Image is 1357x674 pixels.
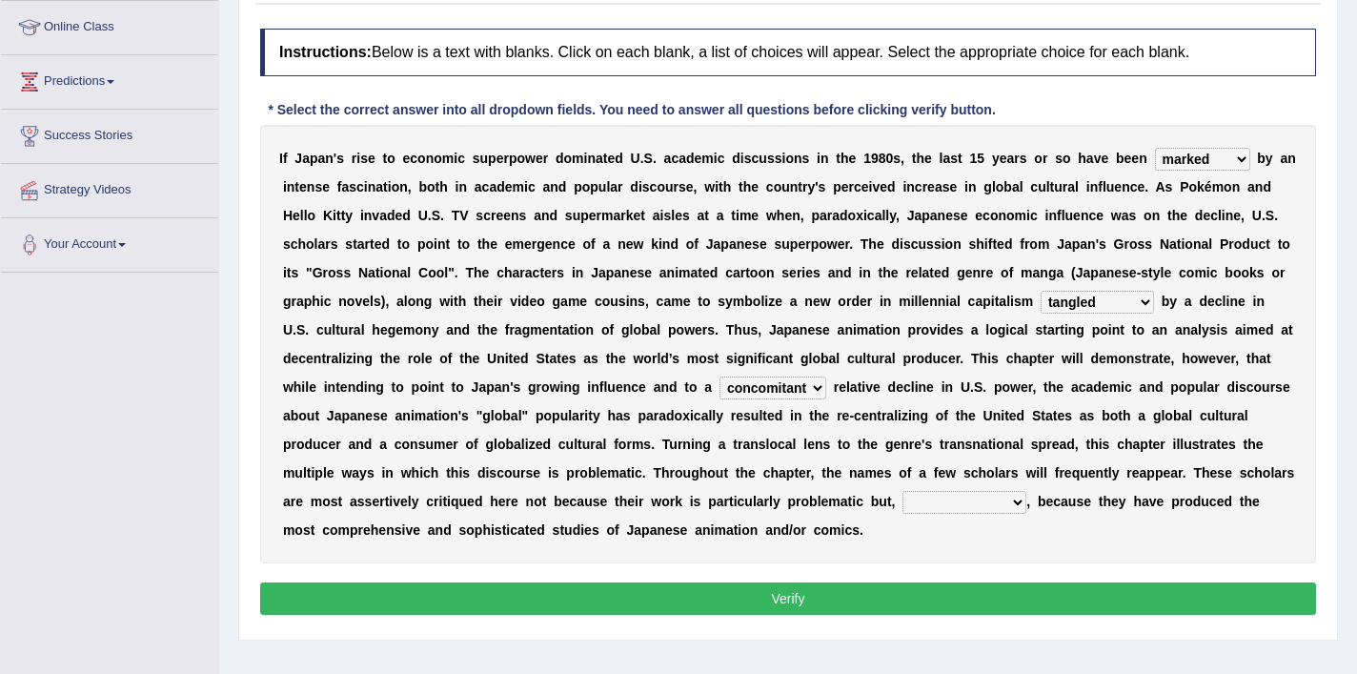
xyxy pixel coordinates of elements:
b: f [283,151,288,166]
b: w [766,208,777,223]
b: t [739,179,743,194]
b: o [774,179,782,194]
b: t [341,208,346,223]
b: 5 [977,151,984,166]
b: k [1197,179,1205,194]
b: i [736,208,739,223]
b: c [410,151,417,166]
b: s [663,208,671,223]
b: t [294,179,299,194]
b: y [807,179,815,194]
b: e [1000,151,1007,166]
b: i [388,179,392,194]
b: e [686,179,694,194]
b: d [402,208,411,223]
b: m [442,151,454,166]
b: e [403,151,411,166]
b: l [940,151,943,166]
b: i [869,179,873,194]
b: m [601,208,613,223]
b: c [650,179,658,194]
b: h [743,179,752,194]
b: i [715,179,719,194]
b: t [336,208,341,223]
b: d [887,179,896,194]
b: s [519,208,527,223]
b: i [356,151,360,166]
b: a [613,208,620,223]
b: e [634,208,641,223]
b: b [1003,179,1012,194]
b: s [767,151,775,166]
b: d [549,208,557,223]
button: Verify [260,582,1316,615]
b: h [777,208,785,223]
b: m [739,208,751,223]
b: n [307,179,315,194]
b: a [379,208,387,223]
b: d [496,179,505,194]
b: a [475,179,482,194]
b: i [964,179,968,194]
b: e [607,151,615,166]
b: n [790,179,799,194]
b: p [833,179,841,194]
b: . [440,208,444,223]
b: s [314,179,322,194]
b: m [1212,179,1224,194]
b: b [418,179,427,194]
a: Predictions [1,55,218,103]
b: a [698,208,705,223]
b: p [488,151,496,166]
b: n [794,151,802,166]
b: l [992,179,996,194]
b: T [452,208,460,223]
b: r [922,179,927,194]
b: r [849,179,854,194]
b: h [723,179,732,194]
b: m [513,179,524,194]
b: r [491,208,496,223]
b: i [660,208,664,223]
b: i [456,179,459,194]
b: g [983,179,992,194]
b: o [996,179,1004,194]
b: i [283,179,287,194]
b: u [573,208,581,223]
b: a [610,179,618,194]
b: a [542,179,550,194]
b: . [1144,179,1148,194]
b: e [950,179,958,194]
b: K [323,208,333,223]
b: v [372,208,379,223]
b: l [1075,179,1079,194]
b: i [638,179,642,194]
b: s [349,179,356,194]
b: ' [334,151,336,166]
b: p [590,179,598,194]
b: e [841,179,849,194]
b: d [1263,179,1271,194]
b: i [714,151,718,166]
b: a [1280,151,1287,166]
b: i [524,179,528,194]
b: s [565,208,573,223]
b: i [817,151,820,166]
b: e [1131,151,1139,166]
b: n [1255,179,1264,194]
b: s [893,151,901,166]
b: e [496,151,504,166]
b: n [587,151,596,166]
b: S [432,208,440,223]
b: e [395,208,402,223]
b: n [550,179,558,194]
a: Your Account [1,218,218,266]
b: h [1078,151,1086,166]
b: I [279,151,283,166]
b: d [556,151,564,166]
b: u [1054,179,1063,194]
b: a [489,179,496,194]
b: r [674,179,678,194]
b: v [872,179,880,194]
b: v [1094,151,1102,166]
